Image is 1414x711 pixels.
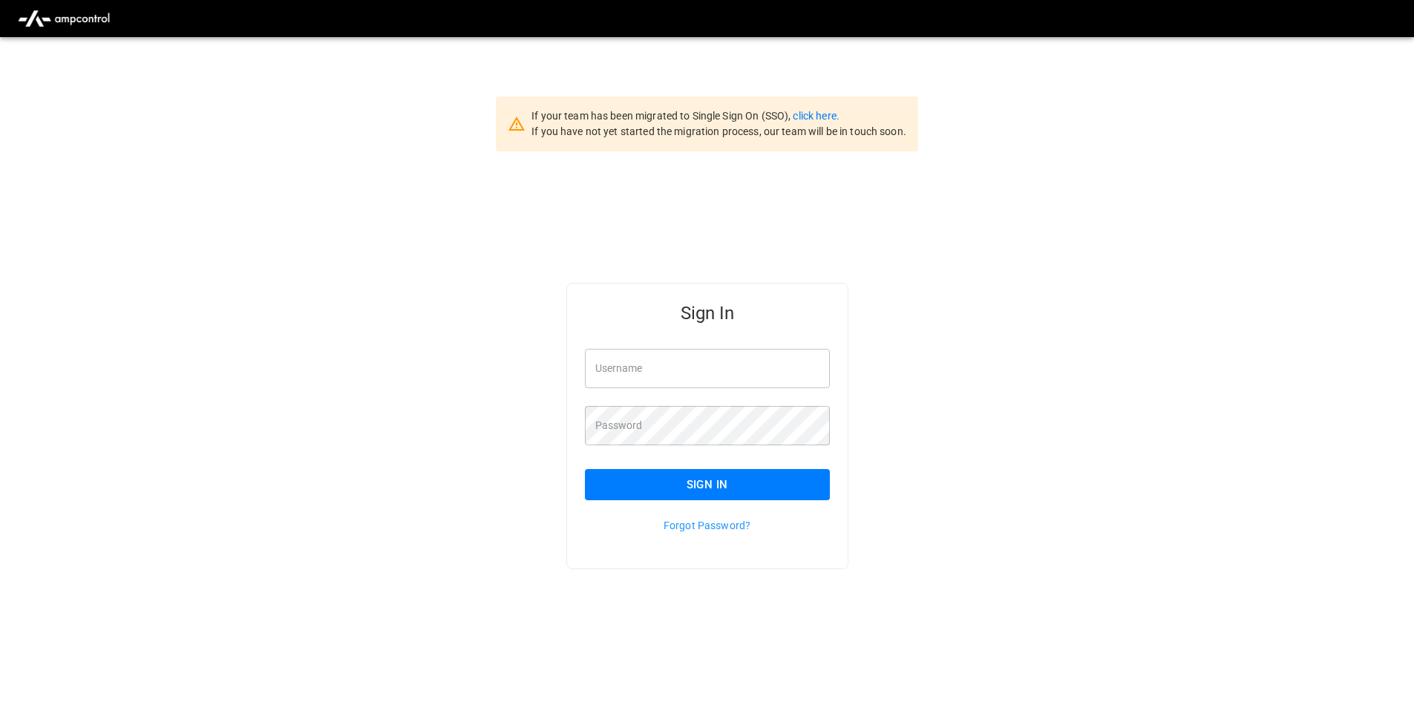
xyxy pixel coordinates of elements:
[531,125,906,137] span: If you have not yet started the migration process, our team will be in touch soon.
[585,518,830,533] p: Forgot Password?
[531,110,793,122] span: If your team has been migrated to Single Sign On (SSO),
[793,110,839,122] a: click here.
[12,4,116,33] img: ampcontrol.io logo
[585,301,830,325] h5: Sign In
[585,469,830,500] button: Sign In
